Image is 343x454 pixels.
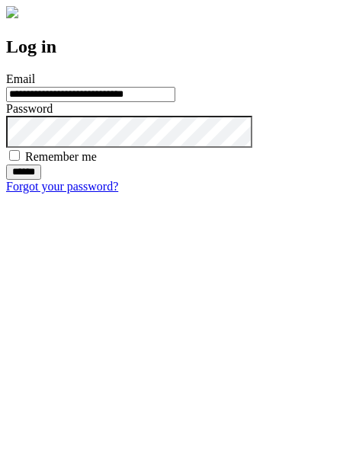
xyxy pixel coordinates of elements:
[6,72,35,85] label: Email
[6,180,118,193] a: Forgot your password?
[6,102,53,115] label: Password
[25,150,97,163] label: Remember me
[6,37,337,57] h2: Log in
[6,6,18,18] img: logo-4e3dc11c47720685a147b03b5a06dd966a58ff35d612b21f08c02c0306f2b779.png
